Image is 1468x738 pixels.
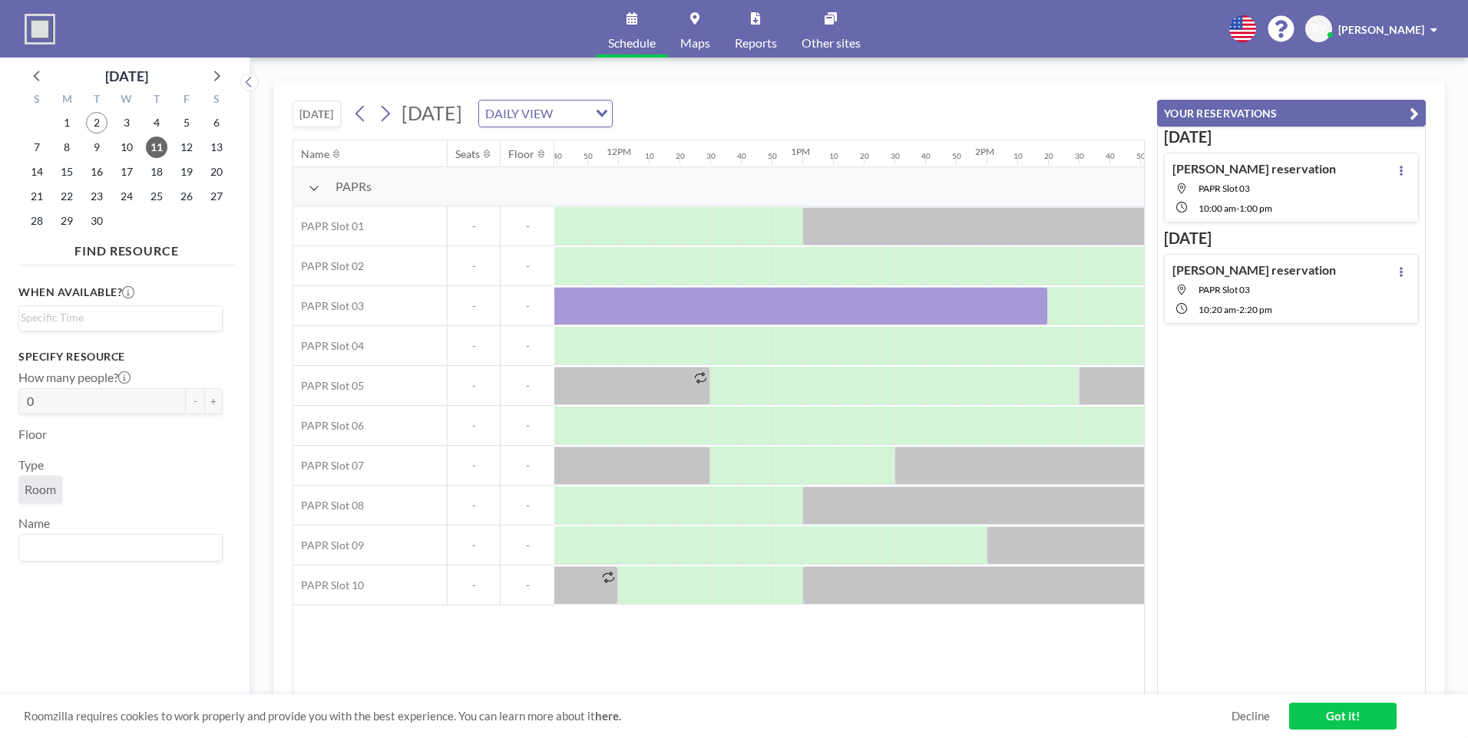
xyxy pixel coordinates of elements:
[1239,304,1272,315] span: 2:20 PM
[501,459,554,473] span: -
[56,112,78,133] span: Monday, September 1, 2025
[584,151,593,161] div: 50
[921,151,931,161] div: 40
[204,388,223,414] button: +
[448,419,500,433] span: -
[86,186,107,207] span: Tuesday, September 23, 2025
[186,388,204,414] button: -
[1236,203,1239,214] span: -
[116,112,137,133] span: Wednesday, September 3, 2025
[293,499,364,512] span: PAPR Slot 08
[336,179,372,194] span: PAPRs
[448,578,500,592] span: -
[448,539,500,552] span: -
[1289,703,1397,730] a: Got it!
[146,161,167,183] span: Thursday, September 18, 2025
[1136,151,1146,161] div: 50
[501,299,554,313] span: -
[448,299,500,313] span: -
[768,151,777,161] div: 50
[952,151,961,161] div: 50
[1199,284,1250,295] span: PAPR Slot 03
[1106,151,1115,161] div: 40
[737,151,746,161] div: 40
[1232,709,1270,723] a: Decline
[680,37,710,49] span: Maps
[501,259,554,273] span: -
[146,137,167,158] span: Thursday, September 11, 2025
[1236,304,1239,315] span: -
[18,427,47,442] label: Floor
[1338,23,1424,36] span: [PERSON_NAME]
[141,91,171,110] div: T
[448,379,500,393] span: -
[19,535,222,561] div: Search for option
[501,379,554,393] span: -
[18,350,223,364] h3: Specify resource
[293,419,364,433] span: PAPR Slot 06
[171,91,201,110] div: F
[56,137,78,158] span: Monday, September 8, 2025
[501,499,554,512] span: -
[116,137,137,158] span: Wednesday, September 10, 2025
[1199,203,1236,214] span: 10:00 AM
[501,339,554,353] span: -
[455,147,480,161] div: Seats
[26,161,48,183] span: Sunday, September 14, 2025
[479,100,612,127] div: Search for option
[1199,183,1250,194] span: PAPR Slot 03
[176,161,197,183] span: Friday, September 19, 2025
[293,339,364,353] span: PAPR Slot 04
[105,65,148,87] div: [DATE]
[176,137,197,158] span: Friday, September 12, 2025
[293,219,364,233] span: PAPR Slot 01
[501,419,554,433] span: -
[206,186,227,207] span: Saturday, September 27, 2025
[1164,229,1419,248] h3: [DATE]
[1157,100,1426,127] button: YOUR RESERVATIONS
[293,459,364,473] span: PAPR Slot 07
[645,151,654,161] div: 10
[608,37,656,49] span: Schedule
[86,210,107,232] span: Tuesday, September 30, 2025
[56,210,78,232] span: Monday, September 29, 2025
[18,370,131,385] label: How many people?
[975,146,994,157] div: 2PM
[860,151,869,161] div: 20
[1239,203,1272,214] span: 1:00 PM
[18,457,44,473] label: Type
[1199,304,1236,315] span: 10:20 AM
[22,91,52,110] div: S
[1312,22,1326,36] span: RY
[448,219,500,233] span: -
[86,137,107,158] span: Tuesday, September 9, 2025
[176,112,197,133] span: Friday, September 5, 2025
[1013,151,1023,161] div: 10
[56,186,78,207] span: Monday, September 22, 2025
[146,112,167,133] span: Thursday, September 4, 2025
[508,147,534,161] div: Floor
[82,91,112,110] div: T
[501,539,554,552] span: -
[86,112,107,133] span: Tuesday, September 2, 2025
[25,482,56,497] span: Room
[448,459,500,473] span: -
[293,259,364,273] span: PAPR Slot 02
[735,37,777,49] span: Reports
[116,186,137,207] span: Wednesday, September 24, 2025
[146,186,167,207] span: Thursday, September 25, 2025
[501,578,554,592] span: -
[293,578,364,592] span: PAPR Slot 10
[676,151,685,161] div: 20
[293,100,341,127] button: [DATE]
[448,339,500,353] span: -
[206,112,227,133] span: Saturday, September 6, 2025
[176,186,197,207] span: Friday, September 26, 2025
[21,309,213,326] input: Search for option
[553,151,562,161] div: 40
[52,91,82,110] div: M
[595,709,621,723] a: here.
[18,237,235,259] h4: FIND RESOURCE
[18,516,50,531] label: Name
[557,104,587,124] input: Search for option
